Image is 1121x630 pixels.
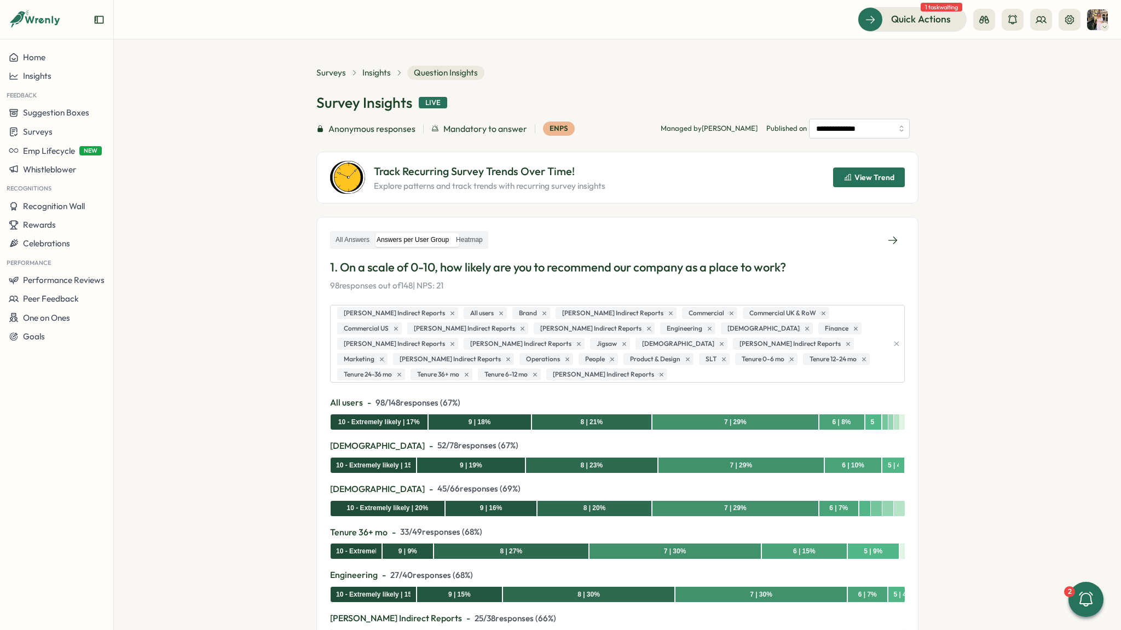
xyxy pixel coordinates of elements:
span: Insights [23,71,51,81]
span: Mandatory to answer [443,122,527,136]
span: [PERSON_NAME] Indirect Reports [400,354,501,365]
div: 8 | 21% [580,417,603,427]
span: - [429,482,433,496]
span: [DEMOGRAPHIC_DATA] [330,482,425,496]
span: Quick Actions [891,12,951,26]
div: 5 | 4% [888,460,899,471]
div: 7 | 30% [664,546,686,557]
span: 33 / 49 responses ( 68 %) [400,526,482,538]
span: One on Ones [23,313,70,323]
div: 9 | 9% [398,546,417,557]
span: Tenure 24-36 mo [344,369,392,380]
div: 9 | 15% [448,589,471,600]
img: Hannah Saunders [1087,9,1108,30]
span: Celebrations [23,238,70,248]
div: 8 | 23% [580,460,603,471]
div: 6 | 15% [793,546,816,557]
div: 6 | 7% [829,503,848,513]
div: 7 | 30% [750,589,772,600]
span: [PERSON_NAME] Indirect Reports [553,369,654,380]
div: 7 | 29% [730,460,752,471]
span: [DEMOGRAPHIC_DATA] [727,323,800,334]
span: Commercial UK & RoW [749,308,816,319]
span: Published on [766,119,910,138]
span: Operations [526,354,560,365]
button: View Trend [833,167,905,187]
label: Answers per User Group [373,233,452,247]
span: [DEMOGRAPHIC_DATA] [330,439,425,453]
span: 45 / 66 responses ( 69 %) [437,483,521,495]
span: Home [23,52,45,62]
span: Engineering [330,568,378,582]
p: Track Recurring Survey Trends Over Time! [374,163,605,180]
label: Heatmap [453,233,486,247]
div: 10 - Extremely likely | 15% [336,589,411,600]
span: Commercial US [344,323,389,334]
a: Surveys [316,67,346,79]
div: 10 - Extremely likely | 15% [336,460,411,471]
div: 10 - Extremely likely | 9% [336,546,376,557]
span: Rewards [23,219,56,230]
span: Marketing [344,354,374,365]
div: 6 | 7% [858,589,877,600]
p: Managed by [661,124,758,134]
span: [PERSON_NAME] Indirect Reports [414,323,515,334]
span: Tenure 0-6 mo [742,354,784,365]
span: Whistleblower [23,164,76,175]
p: 1. On a scale of 0-10, how likely are you to recommend our company as a place to work? [330,259,905,276]
span: [PERSON_NAME] Indirect Reports [739,339,841,349]
div: 8 | 20% [583,503,606,513]
p: 98 responses out of 148 | NPS: 21 [330,280,905,292]
span: Product & Design [630,354,680,365]
span: View Trend [854,174,894,181]
div: 8 | 27% [500,546,522,557]
a: Insights [362,67,391,79]
span: Performance Reviews [23,275,105,285]
span: [PERSON_NAME] Indirect Reports [470,339,571,349]
span: Tenure 36+ mo [417,369,459,380]
div: 9 | 18% [469,417,491,427]
span: [PERSON_NAME] Indirect Reports [344,339,445,349]
span: - [382,568,386,582]
span: [DEMOGRAPHIC_DATA] [642,339,714,349]
span: Tenure 12-24 mo [810,354,857,365]
span: Tenure 6-12 mo [484,369,528,380]
span: Tenure 36+ mo [330,525,388,539]
span: All users [330,396,363,409]
span: - [429,439,433,453]
div: 2 [1064,586,1075,597]
span: [PERSON_NAME] Indirect Reports [330,611,462,625]
div: 6 | 10% [842,460,864,471]
span: Anonymous responses [328,122,415,136]
span: Brand [519,308,537,319]
button: Quick Actions [858,7,967,31]
h1: Survey Insights [316,93,412,112]
span: Jigsaw [597,339,617,349]
div: 7 | 29% [724,503,747,513]
span: Surveys [23,126,53,137]
span: [PERSON_NAME] Indirect Reports [344,308,445,319]
span: - [466,611,470,625]
span: 25 / 38 responses ( 66 %) [475,612,556,625]
span: [PERSON_NAME] [702,124,758,132]
div: 10 - Extremely likely | 20% [347,503,429,513]
span: All users [470,308,494,319]
div: 6 | 8% [832,417,851,427]
div: 5 | 9% [864,546,882,557]
span: Commercial [689,308,724,319]
div: 5 | 3% [871,417,876,427]
span: NEW [79,146,102,155]
div: eNPS [543,122,575,136]
span: [PERSON_NAME] Indirect Reports [562,308,663,319]
span: Peer Feedback [23,293,79,304]
span: Engineering [667,323,702,334]
div: 5 | 4% [894,589,905,600]
div: 9 | 16% [480,503,502,513]
span: Emp Lifecycle [23,146,75,156]
span: 1 task waiting [921,3,962,11]
span: 27 / 40 responses ( 68 %) [390,569,473,581]
span: Finance [825,323,848,334]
